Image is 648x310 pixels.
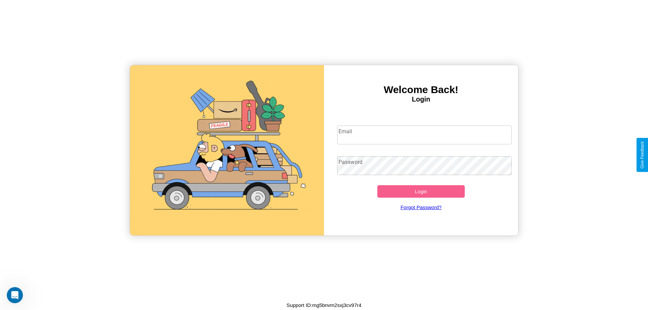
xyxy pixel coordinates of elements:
p: Support ID: mg5bnvm2sxj3cv97r4 [287,301,361,310]
h3: Welcome Back! [324,84,518,95]
div: Give Feedback [640,141,645,169]
button: Login [377,185,465,198]
a: Forgot Password? [334,198,509,217]
iframe: Intercom live chat [7,287,23,303]
img: gif [130,65,324,235]
h4: Login [324,95,518,103]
